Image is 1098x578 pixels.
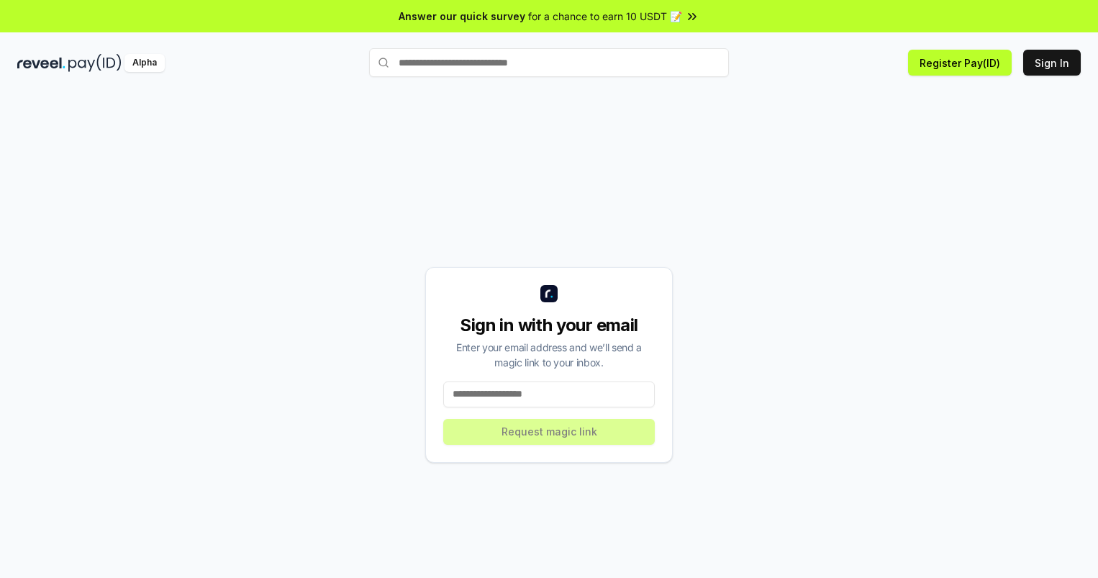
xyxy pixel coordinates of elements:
button: Sign In [1023,50,1081,76]
span: Answer our quick survey [399,9,525,24]
div: Enter your email address and we’ll send a magic link to your inbox. [443,340,655,370]
img: logo_small [540,285,558,302]
button: Register Pay(ID) [908,50,1012,76]
span: for a chance to earn 10 USDT 📝 [528,9,682,24]
img: reveel_dark [17,54,65,72]
img: pay_id [68,54,122,72]
div: Sign in with your email [443,314,655,337]
div: Alpha [124,54,165,72]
